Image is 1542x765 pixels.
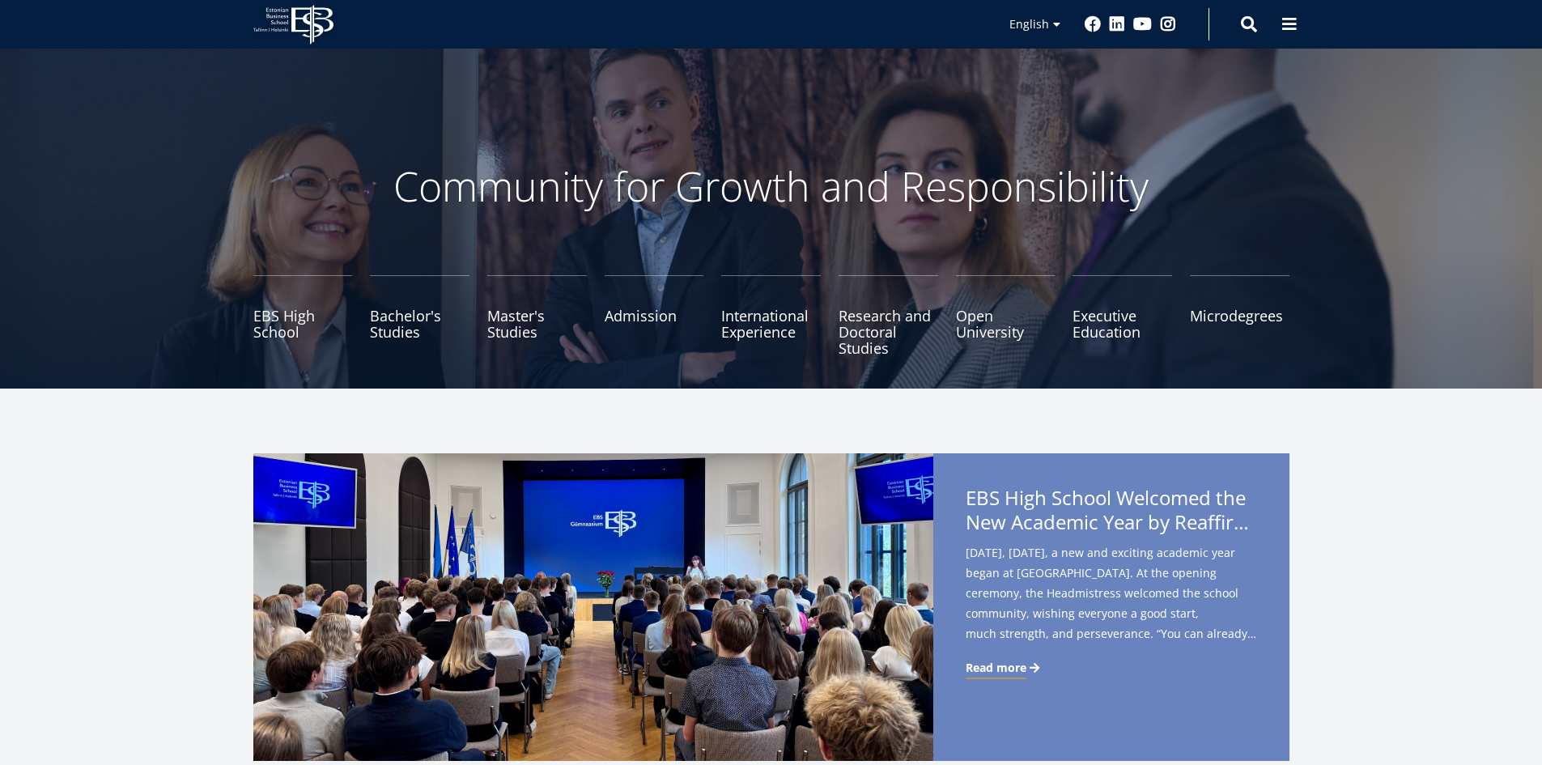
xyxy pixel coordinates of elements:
[721,275,821,356] a: International Experience
[966,486,1257,539] span: EBS High School Welcomed the
[487,275,587,356] a: Master's Studies
[966,660,1043,676] a: Read more
[605,275,704,356] a: Admission
[1190,275,1289,356] a: Microdegrees
[966,660,1026,676] span: Read more
[1133,16,1152,32] a: Youtube
[839,275,938,356] a: Research and Doctoral Studies
[253,275,353,356] a: EBS High School
[1073,275,1172,356] a: Executive Education
[1085,16,1101,32] a: Facebook
[1160,16,1176,32] a: Instagram
[1109,16,1125,32] a: Linkedin
[966,623,1257,644] span: much strength, and perseverance. “You can already feel the autumn in the air – and in a way it’s ...
[966,510,1257,534] span: New Academic Year by Reaffirming Its Core Values
[966,542,1257,649] span: [DATE], [DATE], a new and exciting academic year began at [GEOGRAPHIC_DATA]. At the opening cerem...
[253,453,933,761] img: a
[370,275,469,356] a: Bachelor's Studies
[956,275,1056,356] a: Open University
[342,162,1200,210] p: Community for Growth and Responsibility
